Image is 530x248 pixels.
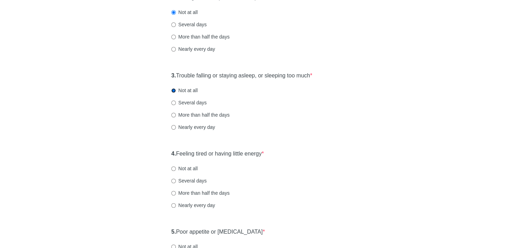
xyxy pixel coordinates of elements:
[171,228,265,236] label: Poor appetite or [MEDICAL_DATA]
[171,35,176,39] input: More than half the days
[171,87,198,94] label: Not at all
[171,229,176,235] strong: 5.
[171,113,176,117] input: More than half the days
[171,99,207,106] label: Several days
[171,203,176,208] input: Nearly every day
[171,46,215,53] label: Nearly every day
[171,10,176,15] input: Not at all
[171,33,229,40] label: More than half the days
[171,202,215,209] label: Nearly every day
[171,125,176,130] input: Nearly every day
[171,191,176,195] input: More than half the days
[171,47,176,51] input: Nearly every day
[171,22,176,27] input: Several days
[171,165,198,172] label: Not at all
[171,73,176,78] strong: 3.
[171,166,176,171] input: Not at all
[171,111,229,118] label: More than half the days
[171,124,215,131] label: Nearly every day
[171,72,312,80] label: Trouble falling or staying asleep, or sleeping too much
[171,177,207,184] label: Several days
[171,179,176,183] input: Several days
[171,151,176,157] strong: 4.
[171,150,264,158] label: Feeling tired or having little energy
[171,88,176,93] input: Not at all
[171,190,229,197] label: More than half the days
[171,9,198,16] label: Not at all
[171,21,207,28] label: Several days
[171,101,176,105] input: Several days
